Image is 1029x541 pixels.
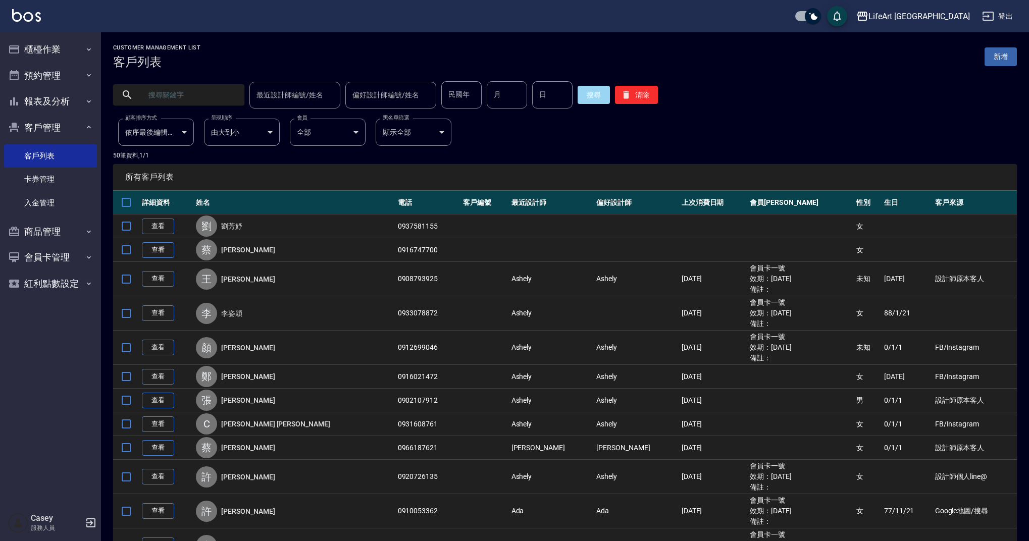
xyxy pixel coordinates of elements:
[4,144,97,168] a: 客戶列表
[750,263,851,274] ul: 會員卡一號
[679,412,748,436] td: [DATE]
[142,369,174,385] a: 查看
[395,191,461,214] th: 電話
[882,191,933,214] th: 生日
[4,270,97,297] button: 紅利點數設定
[395,494,461,528] td: 0910053362
[383,114,409,122] label: 黑名單篩選
[395,436,461,460] td: 0966187621
[118,119,194,146] div: 依序最後編輯時間
[882,331,933,365] td: 0/1/1
[221,274,275,284] a: [PERSON_NAME]
[4,219,97,245] button: 商品管理
[750,482,851,493] ul: 備註：
[196,268,217,290] div: 王
[509,412,594,436] td: Ashely
[113,44,200,51] h2: Customer Management List
[221,395,275,405] a: [PERSON_NAME]
[882,262,933,296] td: [DATE]
[679,494,748,528] td: [DATE]
[509,296,594,331] td: Ashely
[985,47,1017,66] a: 新增
[142,242,174,258] a: 查看
[395,331,461,365] td: 0912699046
[750,297,851,308] ul: 會員卡一號
[196,437,217,458] div: 蔡
[196,413,217,435] div: C
[395,214,461,238] td: 0937581155
[750,516,851,527] ul: 備註：
[509,389,594,412] td: Ashely
[594,365,679,389] td: Ashely
[679,296,748,331] td: [DATE]
[933,494,1017,528] td: Google地圖/搜尋
[679,436,748,460] td: [DATE]
[882,365,933,389] td: [DATE]
[196,337,217,358] div: 顏
[460,191,508,214] th: 客戶編號
[933,412,1017,436] td: FB/Instagram
[395,412,461,436] td: 0931608761
[750,495,851,506] ul: 會員卡一號
[196,390,217,411] div: 張
[4,244,97,270] button: 會員卡管理
[196,366,217,387] div: 鄭
[221,419,330,429] a: [PERSON_NAME] [PERSON_NAME]
[594,494,679,528] td: Ada
[594,460,679,494] td: Ashely
[615,86,658,104] button: 清除
[882,412,933,436] td: 0/1/1
[221,443,275,453] a: [PERSON_NAME]
[933,460,1017,494] td: 設計師個人line@
[679,365,748,389] td: [DATE]
[933,262,1017,296] td: 設計師原本客人
[679,389,748,412] td: [DATE]
[578,86,610,104] button: 搜尋
[125,172,1005,182] span: 所有客戶列表
[933,331,1017,365] td: FB/Instagram
[395,389,461,412] td: 0902107912
[854,296,882,331] td: 女
[142,219,174,234] a: 查看
[882,296,933,331] td: 88/1/21
[679,331,748,365] td: [DATE]
[204,119,280,146] div: 由大到小
[297,114,307,122] label: 會員
[142,393,174,408] a: 查看
[882,494,933,528] td: 77/11/21
[854,262,882,296] td: 未知
[854,238,882,262] td: 女
[750,471,851,482] ul: 效期： [DATE]
[8,513,28,533] img: Person
[142,503,174,519] a: 查看
[221,308,242,318] a: 李姿穎
[395,238,461,262] td: 0916747700
[679,262,748,296] td: [DATE]
[509,365,594,389] td: Ashely
[854,214,882,238] td: 女
[594,191,679,214] th: 偏好設計師
[509,494,594,528] td: Ada
[594,331,679,365] td: Ashely
[854,365,882,389] td: 女
[594,436,679,460] td: [PERSON_NAME]
[509,460,594,494] td: Ashely
[4,88,97,115] button: 報表及分析
[933,365,1017,389] td: FB/Instagram
[854,331,882,365] td: 未知
[142,305,174,321] a: 查看
[750,332,851,342] ul: 會員卡一號
[221,221,242,231] a: 劉芳妤
[827,6,847,26] button: save
[854,494,882,528] td: 女
[142,469,174,484] a: 查看
[376,119,451,146] div: 顯示全部
[196,501,217,522] div: 許
[125,114,157,122] label: 顧客排序方式
[747,191,853,214] th: 會員[PERSON_NAME]
[750,342,851,353] ul: 效期： [DATE]
[4,191,97,214] a: 入金管理
[750,274,851,284] ul: 效期： [DATE]
[509,191,594,214] th: 最近設計師
[4,115,97,141] button: 客戶管理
